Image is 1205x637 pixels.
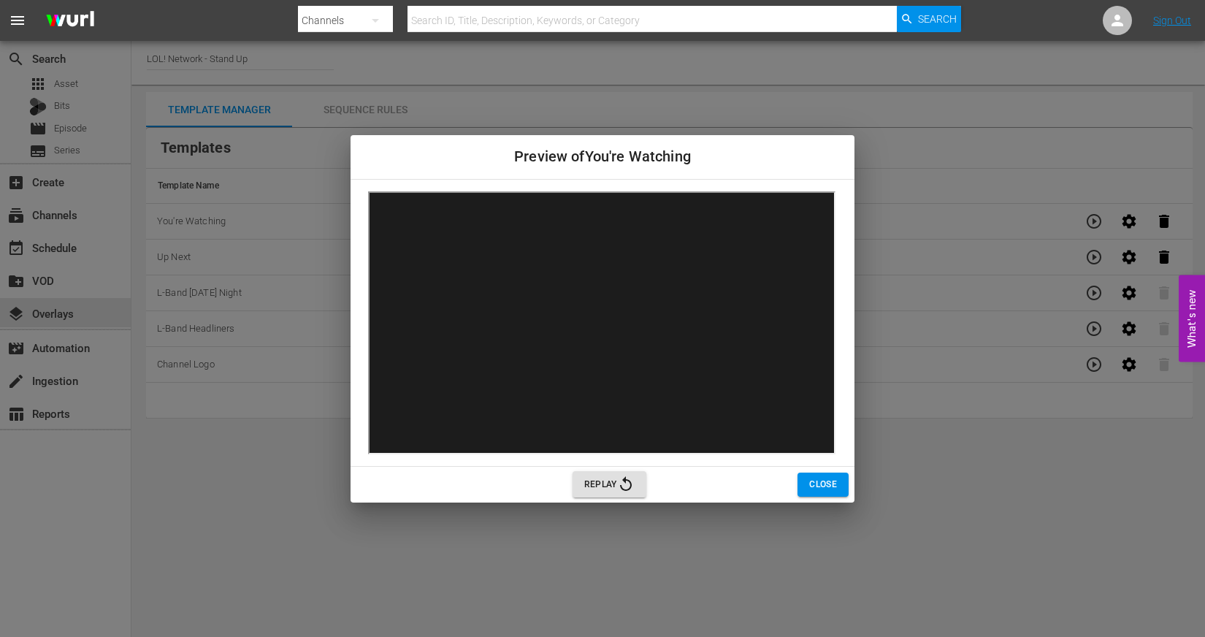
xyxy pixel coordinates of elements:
span: Search [918,6,957,32]
span: Close [809,477,837,492]
span: Preview of You're Watching [514,148,691,165]
button: Open Feedback Widget [1179,275,1205,362]
button: Replay [573,471,646,497]
button: Close [797,473,849,497]
span: menu [9,12,26,29]
span: Replay [584,476,635,493]
a: Sign Out [1153,15,1191,26]
img: ans4CAIJ8jUAAAAAAAAAAAAAAAAAAAAAAAAgQb4GAAAAAAAAAAAAAAAAAAAAAAAAJMjXAAAAAAAAAAAAAAAAAAAAAAAAgAT5G... [35,4,105,38]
